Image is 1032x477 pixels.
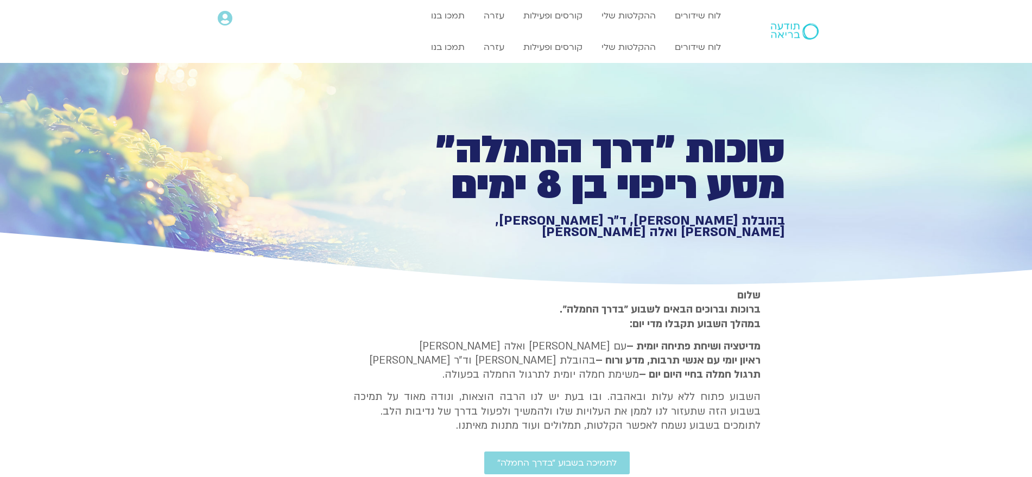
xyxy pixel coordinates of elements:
p: השבוע פתוח ללא עלות ובאהבה. ובו בעת יש לנו הרבה הוצאות, ונודה מאוד על תמיכה בשבוע הזה שתעזור לנו ... [353,390,761,433]
strong: מדיטציה ושיחת פתיחה יומית – [626,339,761,353]
a: ההקלטות שלי [596,5,661,26]
a: עזרה [478,5,510,26]
img: תודעה בריאה [771,23,819,40]
span: לתמיכה בשבוע ״בדרך החמלה״ [497,458,617,468]
strong: שלום [737,288,761,302]
a: קורסים ופעילות [518,5,588,26]
a: תמכו בנו [426,37,470,58]
a: קורסים ופעילות [518,37,588,58]
strong: ברוכות וברוכים הבאים לשבוע ״בדרך החמלה״. במהלך השבוע תקבלו מדי יום: [560,302,761,330]
a: לתמיכה בשבוע ״בדרך החמלה״ [484,451,630,474]
a: לוח שידורים [669,5,726,26]
h1: בהובלת [PERSON_NAME], ד״ר [PERSON_NAME], [PERSON_NAME] ואלה [PERSON_NAME] [409,215,785,238]
p: עם [PERSON_NAME] ואלה [PERSON_NAME] בהובלת [PERSON_NAME] וד״ר [PERSON_NAME] משימת חמלה יומית לתרג... [353,339,761,382]
b: ראיון יומי עם אנשי תרבות, מדע ורוח – [596,353,761,367]
a: לוח שידורים [669,37,726,58]
a: ההקלטות שלי [596,37,661,58]
a: עזרה [478,37,510,58]
h1: סוכות ״דרך החמלה״ מסע ריפוי בן 8 ימים [409,132,785,203]
b: תרגול חמלה בחיי היום יום – [639,367,761,381]
a: תמכו בנו [426,5,470,26]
